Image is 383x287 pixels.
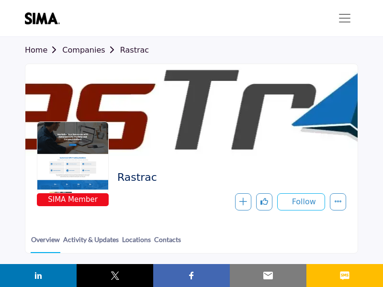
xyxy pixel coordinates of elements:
[122,234,151,252] a: Locations
[262,270,274,281] img: email sharing button
[62,45,120,55] a: Companies
[339,270,350,281] img: sms sharing button
[33,270,44,281] img: linkedin sharing button
[330,193,346,210] button: More details
[331,9,358,28] button: Toggle navigation
[256,193,272,210] button: Like
[39,194,107,205] span: SIMA Member
[120,45,149,55] a: Rastrac
[25,12,65,24] img: site Logo
[109,270,121,281] img: twitter sharing button
[63,234,119,252] a: Activity & Updates
[154,234,181,252] a: Contacts
[31,234,60,253] a: Overview
[25,45,62,55] a: Home
[117,171,341,184] h2: Rastrac
[277,193,325,210] button: Follow
[186,270,197,281] img: facebook sharing button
